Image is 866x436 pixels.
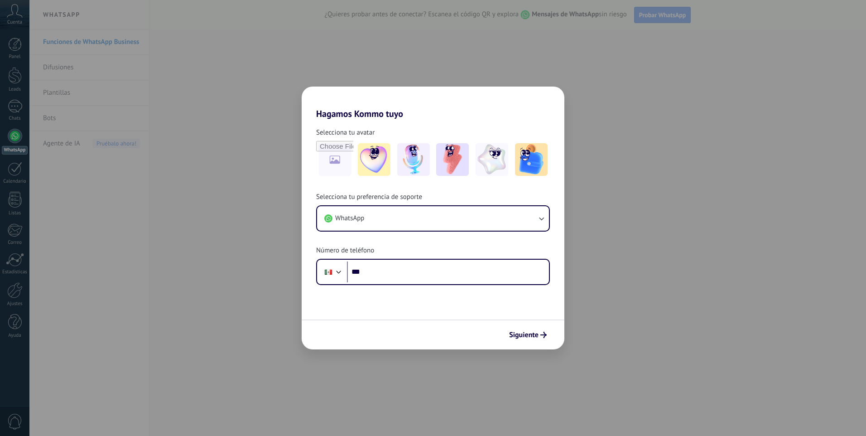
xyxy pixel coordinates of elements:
[397,143,430,176] img: -2.jpeg
[302,87,564,119] h2: Hagamos Kommo tuyo
[436,143,469,176] img: -3.jpeg
[335,214,364,223] span: WhatsApp
[358,143,390,176] img: -1.jpeg
[320,262,337,281] div: Mexico: + 52
[316,246,374,255] span: Número de teléfono
[515,143,548,176] img: -5.jpeg
[316,128,375,137] span: Selecciona tu avatar
[476,143,508,176] img: -4.jpeg
[505,327,551,343] button: Siguiente
[509,332,539,338] span: Siguiente
[316,193,422,202] span: Selecciona tu preferencia de soporte
[317,206,549,231] button: WhatsApp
